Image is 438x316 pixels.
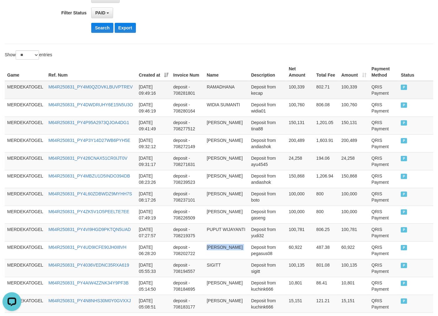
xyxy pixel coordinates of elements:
td: 150,131 [286,117,314,134]
td: Deposit from kuchink666 [249,295,286,313]
td: Deposit from widia01 [249,99,286,117]
td: deposit - 708280164 [171,99,204,117]
td: [PERSON_NAME] [204,188,249,206]
td: 10,801 [286,277,314,295]
td: 100,135 [286,259,314,277]
td: Deposit from yudi32 [249,223,286,241]
td: QRIS Payment [369,152,398,170]
td: Deposit from boto [249,188,286,206]
span: PAID [401,138,407,143]
td: QRIS Payment [369,134,398,152]
a: M64R250831_PY4M0QZOVKLBUVPTREV [48,84,133,89]
span: PAID [401,209,407,215]
td: 150,131 [339,117,369,134]
td: 100,000 [339,188,369,206]
td: 100,000 [286,188,314,206]
td: MERDEKATOGEL [5,117,46,134]
td: [PERSON_NAME] [204,277,249,295]
th: Game [5,63,46,81]
td: Deposit from tina88 [249,117,286,134]
td: QRIS Payment [369,188,398,206]
td: [PERSON_NAME] [204,241,249,259]
a: M64R250831_PY4L60ZDBWDZ9MYHH7S [48,191,132,196]
a: M64R250831_PY4036VEDNC35RXA619 [48,263,129,268]
td: [DATE] 05:14:50 [136,277,171,295]
td: 1,206.94 [314,170,339,188]
td: [DATE] 09:46:19 [136,99,171,117]
td: SIGITT [204,259,249,277]
td: [DATE] 08:17:26 [136,188,171,206]
td: deposit - 708184695 [171,277,204,295]
td: QRIS Payment [369,117,398,134]
td: 100,000 [286,206,314,223]
th: Name [204,63,249,81]
td: [PERSON_NAME] [204,206,249,223]
td: deposit - 708226509 [171,206,204,223]
span: PAID [401,120,407,126]
th: Description [249,63,286,81]
td: MERDEKATOGEL [5,152,46,170]
td: 86.41 [314,277,339,295]
a: M64R250831_PY4P95A2973QJOA4DG1 [48,120,129,125]
a: M64R250831_PY4ZK5V1O5PEELTE7EE [48,209,129,214]
span: PAID [401,281,407,286]
td: MERDEKATOGEL [5,170,46,188]
span: PAID [401,263,407,268]
td: 100,339 [286,81,314,99]
td: [DATE] 09:32:12 [136,134,171,152]
th: Status [398,63,433,81]
td: MERDEKATOGEL [5,206,46,223]
td: Deposit from andiashok [249,134,286,152]
td: 150,868 [286,170,314,188]
th: Amount: activate to sort column ascending [339,63,369,81]
td: deposit - 708237101 [171,188,204,206]
td: QRIS Payment [369,170,398,188]
td: deposit - 708277512 [171,117,204,134]
td: [PERSON_NAME] [204,134,249,152]
td: Deposit from andiashok [249,170,286,188]
td: deposit - 708281801 [171,81,204,99]
td: MERDEKATOGEL [5,81,46,99]
td: [DATE] 06:28:20 [136,241,171,259]
td: 24,258 [339,152,369,170]
td: [PERSON_NAME] [204,295,249,313]
td: WIDIA SUMANTI [204,99,249,117]
td: Deposit from kecap [249,81,286,99]
a: M64R250831_PY426CNAX51CR0IJT0V [48,156,127,161]
td: 200,489 [286,134,314,152]
a: M64R250831_PY4N8NHS30M0Y0GVXXJ [48,298,131,303]
th: Invoice Num [171,63,204,81]
td: [DATE] 05:08:51 [136,295,171,313]
td: [PERSON_NAME] [204,152,249,170]
td: 60,922 [339,241,369,259]
span: PAID [401,174,407,179]
td: 800 [314,188,339,206]
th: Payment Method [369,63,398,81]
td: MERDEKATOGEL [5,241,46,259]
td: QRIS Payment [369,99,398,117]
td: 15,151 [339,295,369,313]
th: Net Amount [286,63,314,81]
td: 60,922 [286,241,314,259]
td: [DATE] 07:49:19 [136,206,171,223]
select: Showentries [16,50,39,60]
td: 100,760 [286,99,314,117]
th: Total Fee [314,63,339,81]
td: PUPUT WIJAYANTI [204,223,249,241]
td: 806.25 [314,223,339,241]
td: 194.06 [314,152,339,170]
td: 200,489 [339,134,369,152]
label: Show entries [5,50,52,60]
td: 806.08 [314,99,339,117]
td: Deposit from sigitt [249,259,286,277]
td: QRIS Payment [369,81,398,99]
td: MERDEKATOGEL [5,134,46,152]
td: [PERSON_NAME] [204,170,249,188]
td: deposit - 708202722 [171,241,204,259]
td: Deposit from ayu4545 [249,152,286,170]
td: 100,000 [339,206,369,223]
td: 801.08 [314,259,339,277]
td: 802.71 [314,81,339,99]
span: PAID [401,156,407,161]
td: [DATE] 09:49:16 [136,81,171,99]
